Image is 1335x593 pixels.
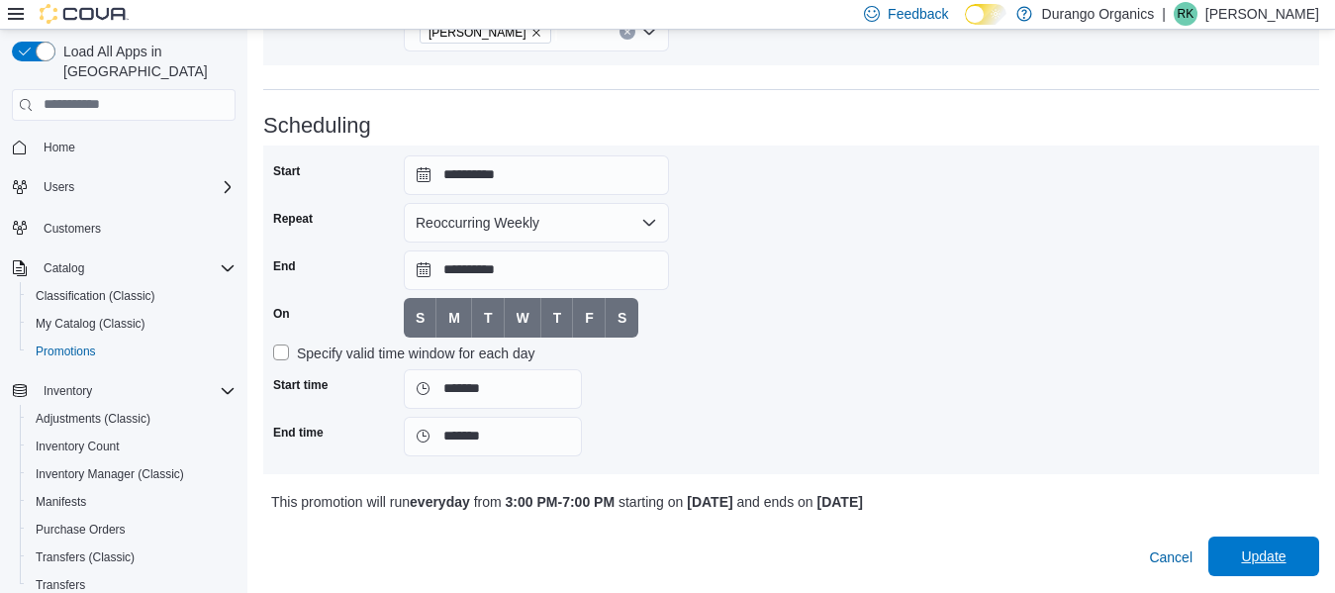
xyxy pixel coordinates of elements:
[4,213,243,242] button: Customers
[36,316,145,332] span: My Catalog (Classic)
[36,577,85,593] span: Transfers
[36,411,150,427] span: Adjustments (Classic)
[1208,537,1319,576] button: Update
[36,136,83,159] a: Home
[20,338,243,365] button: Promotions
[273,258,296,274] label: End
[410,494,470,510] b: every day
[404,250,669,290] input: Press the down key to open a popover containing a calendar.
[4,173,243,201] button: Users
[36,549,135,565] span: Transfers (Classic)
[404,417,582,456] input: Press the down key to open a popover containing a calendar.
[28,490,236,514] span: Manifests
[530,27,542,39] button: Remove Cortez from selection in this group
[20,516,243,544] button: Purchase Orders
[404,155,669,195] input: Press the down key to open a popover containing a calendar.
[44,179,74,195] span: Users
[28,545,143,569] a: Transfers (Classic)
[1042,2,1155,26] p: Durango Organics
[28,284,236,308] span: Classification (Classic)
[273,211,313,227] label: Repeat
[36,135,236,159] span: Home
[429,23,526,43] span: [PERSON_NAME]
[1149,547,1192,567] span: Cancel
[36,439,120,454] span: Inventory Count
[36,215,236,240] span: Customers
[416,308,425,328] span: S
[20,544,243,571] button: Transfers (Classic)
[36,344,96,359] span: Promotions
[263,114,1319,138] h3: Scheduling
[28,407,158,431] a: Adjustments (Classic)
[1178,2,1194,26] span: RK
[965,4,1006,25] input: Dark Mode
[28,545,236,569] span: Transfers (Classic)
[20,282,243,310] button: Classification (Classic)
[36,494,86,510] span: Manifests
[36,175,236,199] span: Users
[36,466,184,482] span: Inventory Manager (Classic)
[28,518,134,542] a: Purchase Orders
[817,494,863,510] b: [DATE]
[20,433,243,460] button: Inventory Count
[28,462,236,486] span: Inventory Manager (Classic)
[1141,538,1200,577] button: Cancel
[965,25,966,26] span: Dark Mode
[36,522,126,538] span: Purchase Orders
[28,284,163,308] a: Classification (Classic)
[28,407,236,431] span: Adjustments (Classic)
[420,22,551,44] span: Cortez
[44,140,75,155] span: Home
[273,342,534,365] label: Specify valid time window for each day
[28,462,192,486] a: Inventory Manager (Classic)
[541,298,574,338] button: T
[4,133,243,161] button: Home
[4,254,243,282] button: Catalog
[517,308,529,328] span: W
[1174,2,1197,26] div: Ryan Keefe
[28,435,236,458] span: Inventory Count
[40,4,129,24] img: Cova
[618,308,626,328] span: S
[36,217,109,241] a: Customers
[484,308,493,328] span: T
[36,288,155,304] span: Classification (Classic)
[44,221,101,237] span: Customers
[20,488,243,516] button: Manifests
[888,4,948,24] span: Feedback
[573,298,606,338] button: F
[687,494,732,510] b: [DATE]
[436,298,472,338] button: M
[20,405,243,433] button: Adjustments (Classic)
[271,490,1051,514] p: This promotion will run from starting on and ends on
[55,42,236,81] span: Load All Apps in [GEOGRAPHIC_DATA]
[1162,2,1166,26] p: |
[472,298,505,338] button: T
[448,308,460,328] span: M
[28,340,104,363] a: Promotions
[1205,2,1319,26] p: [PERSON_NAME]
[36,379,236,403] span: Inventory
[44,260,84,276] span: Catalog
[36,379,100,403] button: Inventory
[273,425,324,441] label: End time
[28,518,236,542] span: Purchase Orders
[606,298,638,338] button: S
[553,308,562,328] span: T
[36,175,82,199] button: Users
[28,490,94,514] a: Manifests
[20,310,243,338] button: My Catalog (Classic)
[20,460,243,488] button: Inventory Manager (Classic)
[273,377,328,393] label: Start time
[585,308,594,328] span: F
[1241,546,1286,566] span: Update
[28,435,128,458] a: Inventory Count
[404,298,436,338] button: S
[273,163,300,179] label: Start
[28,312,236,336] span: My Catalog (Classic)
[505,298,541,338] button: W
[620,24,635,40] button: Clear input
[44,383,92,399] span: Inventory
[404,369,582,409] input: Press the down key to open a popover containing a calendar.
[404,203,669,243] button: Reoccurring Weekly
